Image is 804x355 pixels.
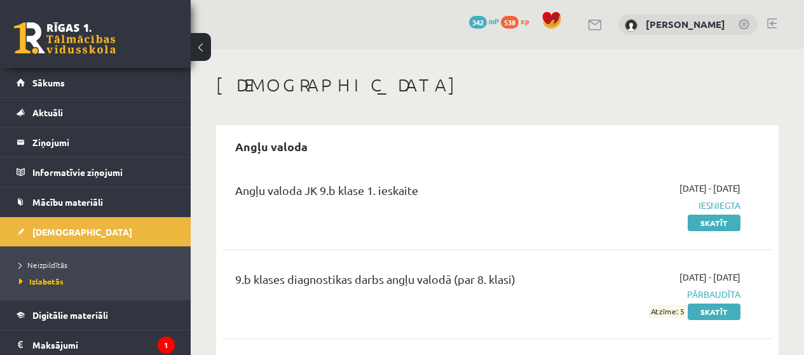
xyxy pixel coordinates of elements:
[19,276,64,286] span: Izlabotās
[585,288,740,301] span: Pārbaudīta
[17,300,175,330] a: Digitālie materiāli
[17,217,175,246] a: [DEMOGRAPHIC_DATA]
[32,77,65,88] span: Sākums
[19,259,178,271] a: Neizpildītās
[17,68,175,97] a: Sākums
[469,16,487,29] span: 342
[14,22,116,54] a: Rīgas 1. Tālmācības vidusskola
[32,128,175,157] legend: Ziņojumi
[17,187,175,217] a: Mācību materiāli
[17,128,175,157] a: Ziņojumi
[649,305,686,318] span: Atzīme: 5
[235,182,566,205] div: Angļu valoda JK 9.b klase 1. ieskaite
[679,182,740,195] span: [DATE] - [DATE]
[32,226,132,238] span: [DEMOGRAPHIC_DATA]
[469,16,499,26] a: 342 mP
[32,196,103,208] span: Mācību materiāli
[235,271,566,294] div: 9.b klases diagnostikas darbs angļu valodā (par 8. klasi)
[19,260,67,270] span: Neizpildītās
[679,271,740,284] span: [DATE] - [DATE]
[688,215,740,231] a: Skatīt
[489,16,499,26] span: mP
[32,157,175,187] legend: Informatīvie ziņojumi
[17,157,175,187] a: Informatīvie ziņojumi
[625,19,637,32] img: Keita Tutina
[501,16,519,29] span: 538
[222,131,320,161] h2: Angļu valoda
[688,304,740,320] a: Skatīt
[158,337,175,354] i: 1
[585,199,740,212] span: Iesniegta
[521,16,529,26] span: xp
[17,98,175,127] a: Aktuāli
[646,18,725,30] a: [PERSON_NAME]
[19,276,178,287] a: Izlabotās
[501,16,535,26] a: 538 xp
[216,74,779,96] h1: [DEMOGRAPHIC_DATA]
[32,107,63,118] span: Aktuāli
[32,309,108,321] span: Digitālie materiāli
